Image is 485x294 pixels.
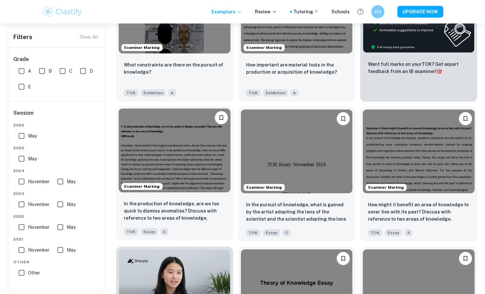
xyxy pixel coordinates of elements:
a: Schools [331,8,350,15]
span: TOK [368,229,382,236]
h6: OU [374,8,382,15]
span: May [67,224,76,231]
span: E [28,83,31,90]
span: Essay [141,228,158,235]
button: UPGRADE NOW [397,6,443,18]
span: May [28,155,37,162]
span: November [28,224,50,231]
p: In the pursuit of knowledge, what is gained by the artist adopting the lens of the scientist and ... [246,201,347,223]
button: Bookmark [459,252,472,265]
p: How might it benefit an area of knowledge to sever ties with its past? Discuss with reference to ... [368,201,469,223]
button: Help and Feedback [355,6,366,17]
button: Bookmark [459,112,472,125]
span: May [28,132,37,140]
span: Examiner Marking [122,184,162,189]
span: Examiner Marking [244,184,285,190]
a: Examiner MarkingBookmarkIn the production of knowledge, are we too quick to dismiss anomalies? Di... [116,107,233,242]
h6: Grade [13,55,101,63]
a: Tutoring [293,8,318,15]
span: A [290,89,299,96]
span: May [67,246,76,254]
span: Exhibition [141,89,166,96]
span: Exhibition [263,89,288,96]
span: November [28,178,50,185]
img: Clastify logo [42,5,83,18]
span: May [67,201,76,208]
span: Essay [385,229,402,236]
span: A [168,89,176,96]
span: 🎯 [436,69,442,74]
span: D [90,67,93,75]
span: May [67,178,76,185]
span: A [160,228,169,235]
button: OU [371,5,384,18]
span: C [69,67,72,75]
h6: Session [13,109,101,122]
button: Bookmark [215,111,228,124]
span: Other [28,269,40,276]
img: TOK Essay example thumbnail: How might it benefit an area of knowledg [363,110,475,193]
p: Review [255,8,277,15]
img: TOK Essay example thumbnail: In the production of knowledge, are we t [119,109,230,192]
span: Examiner Marking [122,45,162,51]
span: Examiner Marking [244,45,285,51]
p: Want full marks on your TOK ? Get expert feedback from an IB examiner! [368,61,469,75]
span: TOK [124,89,138,96]
p: How important are material tools in the production or acquisition of knowledge? [246,61,347,76]
span: TOK [124,228,138,235]
span: 2026 [13,122,101,128]
span: Examiner Marking [366,184,406,190]
span: A [404,229,413,236]
span: Other [13,259,101,265]
span: TOK [246,89,260,96]
span: 2021 [13,236,101,242]
p: Exemplars [212,8,242,15]
span: 2022 [13,213,101,219]
span: 2023 [13,191,101,197]
img: TOK Essay example thumbnail: In the pursuit of knowledge, what is gai [241,110,353,193]
p: What constraints are there on the pursuit of knowledge? [124,61,225,76]
p: In the production of knowledge, are we too quick to dismiss anomalies? Discuss with reference to ... [124,200,225,222]
span: 2025 [13,145,101,151]
a: Examiner MarkingBookmarkHow might it benefit an area of knowledge to sever ties with its past? Di... [360,107,477,242]
span: November [28,201,50,208]
button: Bookmark [337,252,350,265]
span: C [283,229,291,236]
span: TOK [246,229,260,236]
span: Essay [263,229,280,236]
span: A [28,67,31,75]
a: Examiner MarkingBookmarkIn the pursuit of knowledge, what is gained by the artist adopting the le... [238,107,355,242]
span: November [28,246,50,254]
span: B [49,67,52,75]
h6: Filters [13,33,32,42]
button: Bookmark [337,112,350,125]
span: 2024 [13,168,101,174]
